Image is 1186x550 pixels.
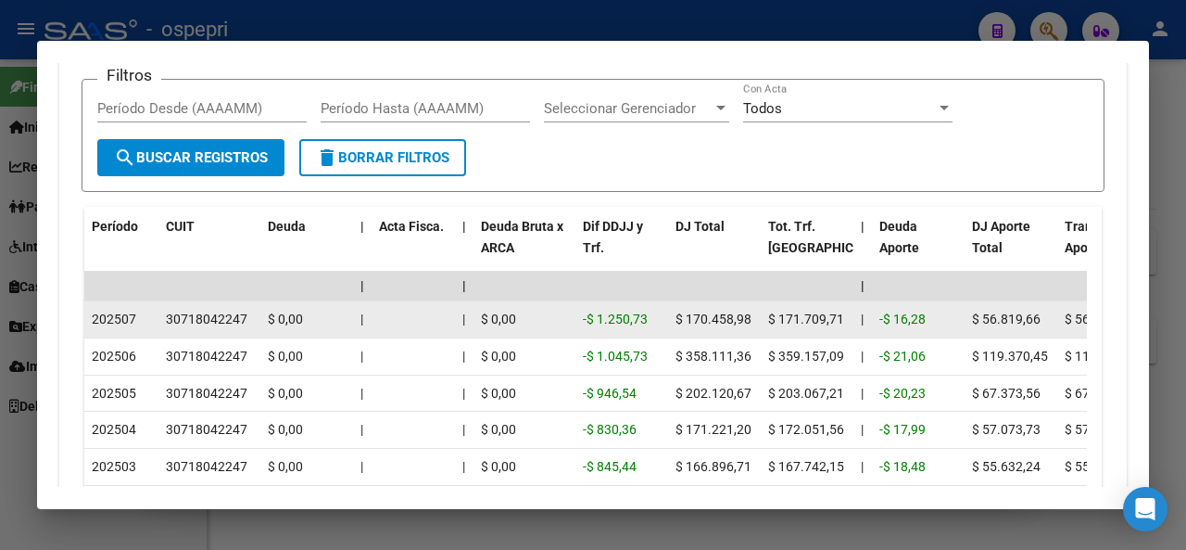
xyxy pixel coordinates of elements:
span: -$ 16,28 [879,312,926,326]
span: CUIT [166,219,195,234]
span: | [861,422,864,437]
h3: Filtros [97,65,161,85]
span: 202503 [92,459,136,474]
span: $ 0,00 [481,312,516,326]
span: DJ Total [675,219,725,234]
span: -$ 18,48 [879,459,926,474]
span: -$ 946,54 [583,386,637,401]
span: | [360,422,363,437]
span: -$ 1.045,73 [583,349,648,364]
span: $ 0,00 [481,422,516,437]
span: Deuda Bruta x ARCA [481,219,563,255]
span: $ 119.370,45 [972,349,1048,364]
span: 202506 [92,349,136,364]
span: | [861,349,864,364]
span: $ 55.632,24 [972,459,1041,474]
span: $ 171.221,20 [675,422,751,437]
span: Dif DDJJ y Trf. [583,219,643,255]
datatable-header-cell: Acta Fisca. [372,207,455,288]
span: | [861,312,864,326]
span: Período [92,219,138,234]
span: $ 57.091,72 [1065,422,1133,437]
span: $ 0,00 [481,459,516,474]
span: $ 119.391,51 [1065,349,1141,364]
span: $ 0,00 [268,349,303,364]
span: 202507 [92,312,136,326]
span: | [360,349,363,364]
span: 202505 [92,386,136,401]
datatable-header-cell: DJ Total [668,207,761,288]
span: DJ Aporte Total [972,219,1030,255]
span: $ 203.067,21 [768,386,844,401]
span: | [462,459,465,474]
span: Deuda [268,219,306,234]
datatable-header-cell: Dif DDJJ y Trf. [575,207,668,288]
span: | [462,422,465,437]
span: | [462,349,465,364]
span: $ 172.051,56 [768,422,844,437]
span: -$ 20,23 [879,386,926,401]
span: Buscar Registros [114,149,268,166]
span: | [360,459,363,474]
span: -$ 21,06 [879,349,926,364]
span: $ 0,00 [481,349,516,364]
span: | [861,459,864,474]
span: $ 202.120,67 [675,386,751,401]
span: 202504 [92,422,136,437]
div: 30718042247 [166,346,247,367]
span: $ 171.709,71 [768,312,844,326]
span: | [462,312,465,326]
span: $ 359.157,09 [768,349,844,364]
datatable-header-cell: Deuda Bruta x ARCA [473,207,575,288]
span: $ 0,00 [481,386,516,401]
span: $ 0,00 [268,312,303,326]
span: -$ 830,36 [583,422,637,437]
span: | [462,278,466,293]
span: Seleccionar Gerenciador [544,100,713,117]
span: | [462,386,465,401]
span: $ 57.073,73 [972,422,1041,437]
span: $ 166.896,71 [675,459,751,474]
button: Borrar Filtros [299,139,466,176]
div: Open Intercom Messenger [1123,487,1167,531]
span: | [360,278,364,293]
span: Borrar Filtros [316,149,449,166]
span: Acta Fisca. [379,219,444,234]
span: $ 358.111,36 [675,349,751,364]
span: $ 56.819,66 [972,312,1041,326]
span: $ 55.650,72 [1065,459,1133,474]
datatable-header-cell: Deuda [260,207,353,288]
datatable-header-cell: CUIT [158,207,260,288]
div: 30718042247 [166,309,247,330]
datatable-header-cell: Período [84,207,158,288]
span: | [861,386,864,401]
span: | [360,386,363,401]
span: | [360,219,364,234]
span: Todos [743,100,782,117]
span: $ 167.742,15 [768,459,844,474]
span: $ 0,00 [268,422,303,437]
div: 30718042247 [166,456,247,478]
span: $ 0,00 [268,459,303,474]
span: $ 170.458,98 [675,312,751,326]
span: Transferido Aporte [1065,219,1134,255]
span: $ 0,00 [268,386,303,401]
span: | [861,278,864,293]
button: Buscar Registros [97,139,284,176]
span: -$ 1.250,73 [583,312,648,326]
mat-icon: delete [316,147,338,169]
span: | [861,219,864,234]
span: $ 67.373,56 [972,386,1041,401]
mat-icon: search [114,147,136,169]
div: 30718042247 [166,419,247,441]
div: 30718042247 [166,383,247,404]
span: | [360,312,363,326]
datatable-header-cell: | [853,207,872,288]
datatable-header-cell: | [353,207,372,288]
span: $ 56.835,94 [1065,312,1133,326]
datatable-header-cell: Deuda Aporte [872,207,965,288]
datatable-header-cell: Transferido Aporte [1057,207,1150,288]
span: Deuda Aporte [879,219,919,255]
datatable-header-cell: | [455,207,473,288]
span: -$ 845,44 [583,459,637,474]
